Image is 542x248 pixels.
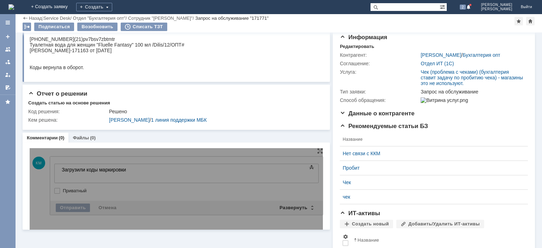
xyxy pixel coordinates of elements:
[8,4,14,10] img: logo
[73,135,89,140] a: Файлы
[29,16,42,21] a: Назад
[128,16,193,21] a: Сотрудник "[PERSON_NAME]"
[109,109,320,114] div: Решено
[343,234,348,240] span: Настройки
[481,7,512,11] span: [PERSON_NAME]
[2,44,13,55] a: Заявки на командах
[90,135,96,140] div: (0)
[109,117,150,123] a: [PERSON_NAME]
[73,16,128,21] div: /
[357,237,379,243] div: Название
[340,133,522,146] th: Название
[421,52,500,58] div: /
[128,16,195,21] div: /
[340,123,428,129] span: Рекомендуемые статьи БЗ
[28,109,108,114] div: Код решения:
[340,34,387,41] span: Информация
[340,97,419,103] div: Способ обращения:
[340,52,419,58] div: Контрагент:
[2,31,13,42] a: Создать заявку
[421,69,523,86] a: Чек (проблема с чеками) (бухгалтерия ставит задачу по пробитию чека) - магазины это не используют.
[421,89,524,95] div: Запрос на обслуживание
[151,117,207,123] a: 1 линия поддержки МБК
[343,165,519,171] a: Пробит
[440,3,447,10] span: Расширенный поиск
[340,210,380,217] span: ИТ-активы
[421,52,461,58] a: [PERSON_NAME]
[76,3,112,11] div: Создать
[343,151,519,156] a: Нет связи с ККМ
[343,194,519,200] a: чек
[28,100,110,106] div: Создать статью на основе решения
[8,4,14,10] a: Перейти на домашнюю страницу
[43,16,73,21] div: /
[27,135,58,140] a: Комментарии
[340,61,419,66] div: Соглашение:
[73,16,125,21] a: Отдел "Бухгалтерия опт"
[195,16,269,21] div: Запрос на обслуживание "171771"
[59,135,65,140] div: (0)
[340,110,415,117] span: Данные о контрагенте
[23,23,31,31] div: Работа с массовостью
[2,82,13,93] a: Мои согласования
[526,17,535,25] div: Сделать домашней страницей
[109,117,320,123] div: /
[481,3,512,7] span: [PERSON_NAME]
[421,97,468,103] img: Витрина услуг.png
[2,69,13,80] a: Мои заявки
[460,5,466,10] span: 2
[421,61,454,66] a: Отдел ИТ (1С)
[28,90,87,97] span: Отчет о решении
[463,52,500,58] a: Бухгалтерия опт
[42,15,43,20] div: |
[2,56,13,68] a: Заявки в моей ответственности
[28,117,108,123] div: Кем решена:
[343,180,519,185] a: Чек
[340,69,419,75] div: Услуга:
[43,16,71,21] a: Service Desk
[514,17,523,25] div: Добавить в избранное
[340,89,419,95] div: Тип заявки:
[340,44,374,49] div: Редактировать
